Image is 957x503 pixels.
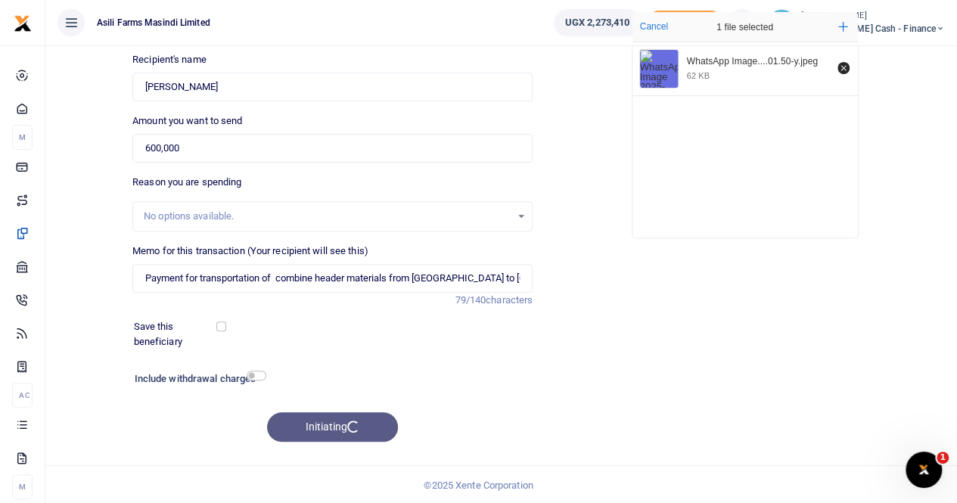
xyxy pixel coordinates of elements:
span: Add money [647,11,722,36]
div: WhatsApp Image 2025-10-01 at 16.01.50-y.jpeg [687,56,829,68]
img: WhatsApp Image 2025-10-01 at 16.01.50-y.jpeg [640,50,678,88]
span: [PERSON_NAME] Cash - Finance [801,22,945,36]
input: Loading name... [132,73,533,101]
img: profile-user [768,9,795,36]
li: M [12,474,33,499]
a: logo-small logo-large logo-large [14,17,32,28]
input: Enter extra information [132,264,533,293]
label: Save this beneficiary [134,319,219,349]
li: Ac [12,383,33,408]
div: File Uploader [632,11,859,238]
li: Wallet ballance [548,9,647,36]
div: 1 file selected [681,12,809,42]
button: Add more files [832,16,854,38]
label: Amount you want to send [132,113,242,129]
a: UGX 2,273,410 [554,9,641,36]
span: 1 [937,452,949,464]
h6: Include withdrawal charges [135,373,259,385]
label: Reason you are spending [132,175,241,190]
label: Recipient's name [132,52,207,67]
span: UGX 2,273,410 [565,15,629,30]
iframe: Intercom live chat [906,452,942,488]
div: 62 KB [687,70,710,81]
li: Toup your wallet [647,11,722,36]
a: profile-user [PERSON_NAME] [PERSON_NAME] Cash - Finance [768,9,945,36]
li: M [12,125,33,150]
div: No options available. [144,209,511,224]
small: [PERSON_NAME] [801,10,945,23]
span: 79/140 [455,294,486,306]
button: Remove file [835,60,852,76]
label: Memo for this transaction (Your recipient will see this) [132,244,368,259]
button: Cancel [635,17,673,36]
span: characters [486,294,533,306]
input: UGX [132,134,533,163]
span: Asili Farms Masindi Limited [91,16,216,29]
img: logo-small [14,14,32,33]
